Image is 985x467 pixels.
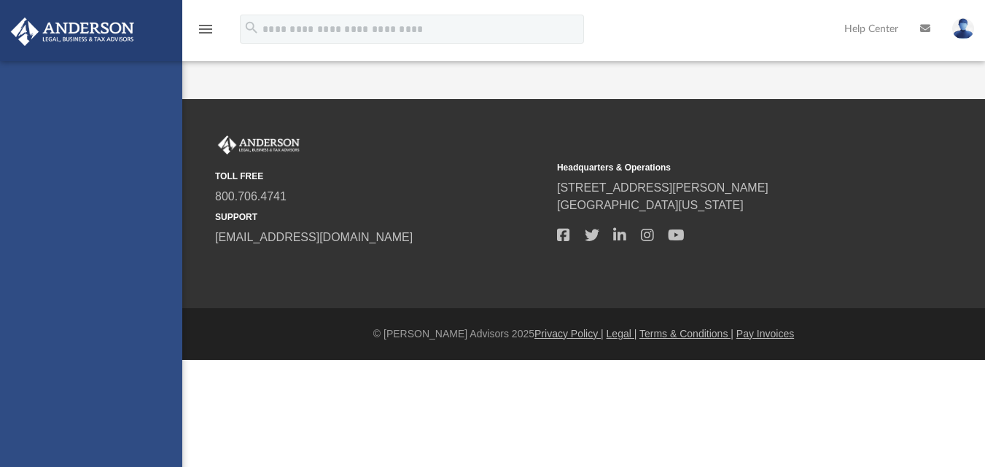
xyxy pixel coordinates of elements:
a: Legal | [607,328,637,340]
a: Terms & Conditions | [639,328,733,340]
a: [GEOGRAPHIC_DATA][US_STATE] [557,199,744,211]
img: User Pic [952,18,974,39]
a: [EMAIL_ADDRESS][DOMAIN_NAME] [215,231,413,243]
a: menu [197,28,214,38]
small: TOLL FREE [215,170,547,183]
small: SUPPORT [215,211,547,224]
small: Headquarters & Operations [557,161,889,174]
a: [STREET_ADDRESS][PERSON_NAME] [557,181,768,194]
i: menu [197,20,214,38]
i: search [244,20,260,36]
img: Anderson Advisors Platinum Portal [7,17,139,46]
a: 800.706.4741 [215,190,287,203]
a: Pay Invoices [736,328,794,340]
a: Privacy Policy | [534,328,604,340]
img: Anderson Advisors Platinum Portal [215,136,303,154]
div: © [PERSON_NAME] Advisors 2025 [182,326,985,342]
